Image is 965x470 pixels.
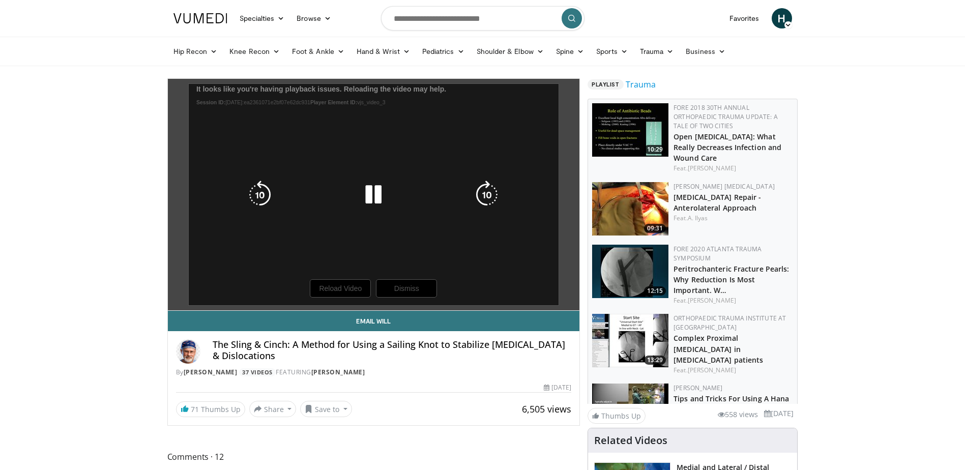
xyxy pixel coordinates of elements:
[674,192,761,213] a: [MEDICAL_DATA] Repair - Anterolateral Approach
[168,79,580,311] video-js: Video Player
[764,408,794,419] li: [DATE]
[471,41,550,62] a: Shoulder & Elbow
[286,41,350,62] a: Foot & Ankle
[592,103,668,157] img: ded7be61-cdd8-40fc-98a3-de551fea390e.150x105_q85_crop-smart_upscale.jpg
[688,214,708,222] a: A. Ilyas
[184,368,238,376] a: [PERSON_NAME]
[213,339,572,361] h4: The Sling & Cinch: A Method for Using a Sailing Knot to Stabilize [MEDICAL_DATA] & Dislocations
[674,333,763,364] a: Complex Proximal [MEDICAL_DATA] in [MEDICAL_DATA] patients
[416,41,471,62] a: Pediatrics
[592,314,668,367] img: 32f9c0e8-c1c1-4c19-a84e-b8c2f56ee032.150x105_q85_crop-smart_upscale.jpg
[592,245,668,298] a: 12:15
[592,245,668,298] img: 270e2b10-27c1-4607-95ae-78f0bb597f00.150x105_q85_crop-smart_upscale.jpg
[688,164,736,172] a: [PERSON_NAME]
[674,314,786,332] a: Orthopaedic Trauma Institute at [GEOGRAPHIC_DATA]
[674,394,789,425] a: Tips and Tricks For Using A Hana Table For [MEDICAL_DATA] Surgery
[544,383,571,392] div: [DATE]
[311,368,365,376] a: [PERSON_NAME]
[772,8,792,28] a: H
[592,384,668,437] img: 0dc83f1d-7eea-473d-a2b0-3bfc5db4bb4a.150x105_q85_crop-smart_upscale.jpg
[350,41,416,62] a: Hand & Wrist
[674,264,789,295] a: Peritrochanteric Fracture Pearls: Why Reduction Is Most Important. W…
[674,164,793,173] div: Feat.
[674,182,775,191] a: [PERSON_NAME] [MEDICAL_DATA]
[674,384,722,392] a: [PERSON_NAME]
[674,132,781,163] a: Open [MEDICAL_DATA]: What Really Decreases Infection and Wound Care
[168,311,580,331] a: Email Will
[522,403,571,415] span: 6,505 views
[688,296,736,305] a: [PERSON_NAME]
[674,214,793,223] div: Feat.
[300,401,352,417] button: Save to
[626,78,656,91] a: Trauma
[381,6,584,31] input: Search topics, interventions
[592,103,668,157] a: 10:29
[680,41,732,62] a: Business
[674,366,793,375] div: Feat.
[592,384,668,437] a: 06:38
[688,366,736,374] a: [PERSON_NAME]
[718,409,758,420] li: 558 views
[634,41,680,62] a: Trauma
[239,368,276,377] a: 37 Videos
[176,401,245,417] a: 71 Thumbs Up
[592,314,668,367] a: 13:29
[590,41,634,62] a: Sports
[644,286,666,296] span: 12:15
[167,41,224,62] a: Hip Recon
[592,182,668,236] img: fd3b349a-9860-460e-a03a-0db36c4d1252.150x105_q85_crop-smart_upscale.jpg
[167,450,580,463] span: Comments 12
[674,103,778,130] a: FORE 2018 30th Annual Orthopaedic Trauma Update: A Tale of Two Cities
[644,145,666,154] span: 10:29
[723,8,766,28] a: Favorites
[191,404,199,414] span: 71
[550,41,590,62] a: Spine
[233,8,291,28] a: Specialties
[173,13,227,23] img: VuMedi Logo
[644,224,666,233] span: 09:31
[176,339,200,364] img: Avatar
[588,79,623,90] span: Playlist
[176,368,572,377] div: By FEATURING
[290,8,337,28] a: Browse
[644,356,666,365] span: 13:29
[674,245,762,262] a: FORE 2020 Atlanta Trauma Symposium
[223,41,286,62] a: Knee Recon
[249,401,297,417] button: Share
[674,296,793,305] div: Feat.
[592,182,668,236] a: 09:31
[588,408,646,424] a: Thumbs Up
[594,434,667,447] h4: Related Videos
